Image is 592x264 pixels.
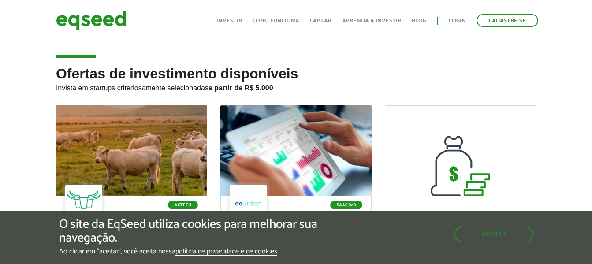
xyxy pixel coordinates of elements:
[449,18,466,24] a: Login
[59,218,343,245] h5: O site da EqSeed utiliza cookies para melhorar sua navegação.
[253,18,299,24] a: Como funciona
[209,84,273,92] strong: a partir de R$ 5.000
[330,201,362,209] p: SaaS B2B
[412,18,426,24] a: Blog
[56,9,127,32] img: EqSeed
[175,248,277,256] a: política de privacidade e de cookies
[477,14,538,27] a: Cadastre-se
[342,18,401,24] a: Aprenda a investir
[56,66,536,105] h2: Ofertas de investimento disponíveis
[310,18,331,24] a: Captar
[454,227,533,242] button: Aceitar
[59,247,343,256] p: Ao clicar em "aceitar", você aceita nossa .
[56,82,536,92] p: Invista em startups criteriosamente selecionadas
[216,18,242,24] a: Investir
[168,201,198,209] p: Agtech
